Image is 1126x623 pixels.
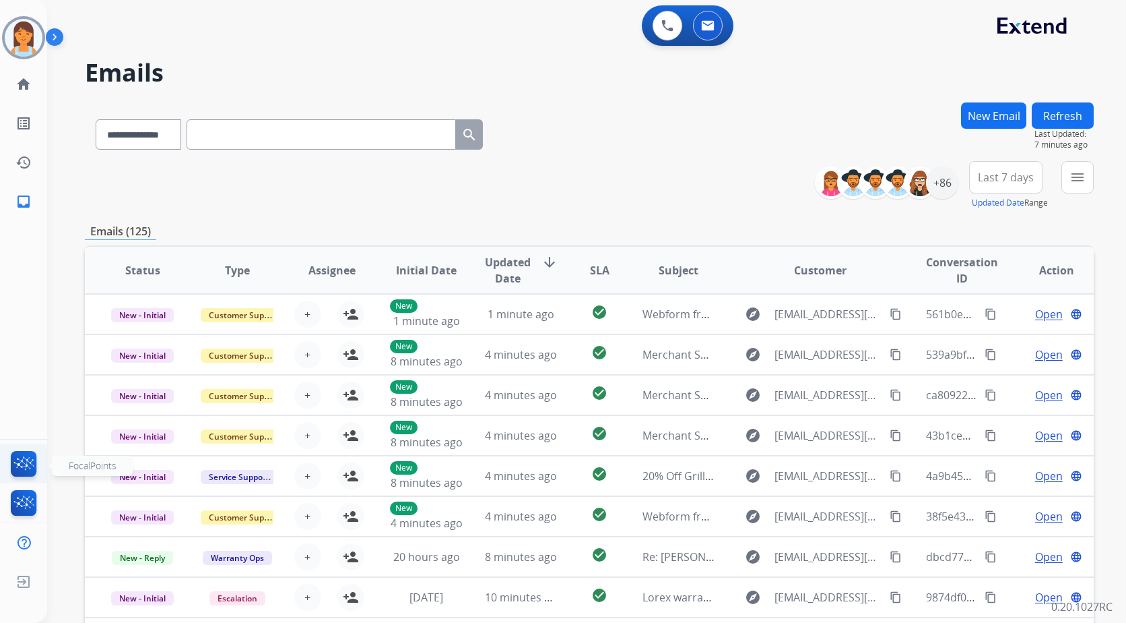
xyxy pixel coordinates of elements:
mat-icon: person_add [343,347,359,363]
mat-icon: content_copy [890,551,902,563]
span: Initial Date [396,262,457,278]
span: Updated Date [485,254,531,287]
button: + [294,422,321,449]
mat-icon: explore [745,427,761,444]
span: Conversation ID [926,254,998,287]
span: + [304,468,310,484]
button: + [294,584,321,611]
span: Open [1035,468,1063,484]
span: + [304,347,310,363]
mat-icon: explore [745,306,761,322]
mat-icon: check_circle [591,547,607,563]
mat-icon: language [1070,429,1082,442]
span: New - Initial [111,429,174,444]
mat-icon: language [1070,349,1082,361]
span: FocalPoints [69,459,117,472]
span: 1 minute ago [488,307,554,322]
span: 8 minutes ago [391,435,463,450]
span: [EMAIL_ADDRESS][DOMAIN_NAME] [774,468,882,484]
span: Customer Support [201,349,288,363]
mat-icon: home [15,76,32,92]
span: Last 7 days [978,175,1034,180]
button: + [294,503,321,530]
mat-icon: content_copy [985,429,997,442]
mat-icon: content_copy [985,591,997,603]
p: New [390,502,418,515]
mat-icon: language [1070,470,1082,482]
span: Lorex warranty information [642,590,783,605]
mat-icon: explore [745,468,761,484]
mat-icon: arrow_downward [541,254,558,270]
span: Service Support [201,470,277,484]
mat-icon: language [1070,308,1082,320]
span: + [304,387,310,403]
span: Merchant Support #659403: How would you rate the support you received? [642,388,1024,403]
div: +86 [926,167,958,199]
button: + [294,341,321,368]
span: 4 minutes ago [485,469,557,483]
span: 4 minutes ago [485,428,557,443]
span: 4 minutes ago [391,516,463,531]
span: Subject [659,262,698,278]
span: 4 minutes ago [485,509,557,524]
p: 0.20.1027RC [1051,599,1113,615]
span: 8 minutes ago [391,394,463,409]
mat-icon: language [1070,389,1082,401]
span: New - Reply [112,551,173,565]
mat-icon: content_copy [890,349,902,361]
span: Webform from [EMAIL_ADDRESS][DOMAIN_NAME] on [DATE] [642,307,948,322]
mat-icon: content_copy [890,510,902,523]
p: Emails (125) [85,223,156,240]
span: Open [1035,589,1063,605]
mat-icon: check_circle [591,506,607,523]
mat-icon: content_copy [985,349,997,361]
span: Customer Support [201,510,288,525]
button: Updated Date [972,198,1024,208]
span: Open [1035,549,1063,565]
mat-icon: check_circle [591,304,607,320]
mat-icon: person_add [343,387,359,403]
mat-icon: explore [745,387,761,403]
button: Last 7 days [969,161,1042,194]
span: + [304,306,310,322]
span: Open [1035,347,1063,363]
span: 4 minutes ago [485,347,557,362]
mat-icon: content_copy [890,591,902,603]
span: 8 minutes ago [391,354,463,369]
mat-icon: language [1070,591,1082,603]
mat-icon: check_circle [591,466,607,482]
mat-icon: language [1070,551,1082,563]
span: Status [125,262,160,278]
p: New [390,461,418,475]
mat-icon: check_circle [591,425,607,442]
span: [EMAIL_ADDRESS][DOMAIN_NAME] [774,347,882,363]
mat-icon: content_copy [985,308,997,320]
span: New - Initial [111,591,174,605]
button: + [294,543,321,570]
span: Customer Support [201,308,288,322]
span: [EMAIL_ADDRESS][DOMAIN_NAME] [774,427,882,444]
span: Assignee [308,262,356,278]
span: 561b0e7a-8f0e-4ad9-b3ff-23a8554ec7f8 [926,307,1125,322]
mat-icon: content_copy [985,470,997,482]
span: + [304,508,310,525]
span: Customer Support [201,389,288,403]
span: Merchant Support #659398: How would you rate the support you received? [642,428,1024,443]
mat-icon: content_copy [985,510,997,523]
span: 1 minute ago [393,314,460,328]
span: Type [225,262,250,278]
mat-icon: content_copy [985,389,997,401]
mat-icon: explore [745,347,761,363]
mat-icon: menu [1069,169,1086,185]
mat-icon: content_copy [890,470,902,482]
button: Refresh [1032,102,1094,129]
span: Open [1035,306,1063,322]
mat-icon: explore [745,549,761,565]
p: New [390,380,418,394]
span: New - Initial [111,389,174,403]
span: Customer Support [201,429,288,444]
p: New [390,421,418,434]
span: 20% Off Grill Covers Starts Now! [642,469,804,483]
span: 7 minutes ago [1034,140,1094,150]
button: + [294,463,321,489]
